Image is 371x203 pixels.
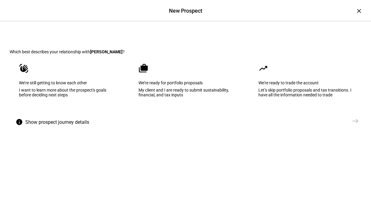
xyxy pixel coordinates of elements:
[249,54,361,115] eth-mega-radio-button: We're ready to trade the account
[139,88,232,97] div: My client and I are ready to submit sustainability, financial, and tax inputs
[19,80,113,85] div: We’re still getting to know each other
[10,54,122,115] eth-mega-radio-button: We’re still getting to know each other
[258,80,352,85] div: We're ready to trade the account
[19,88,113,97] div: I want to learn more about the prospect's goals before deciding next steps
[10,49,361,54] div: Which best describes your relationship with ?
[129,54,242,115] eth-mega-radio-button: We’re ready for portfolio proposals
[258,88,352,97] div: Let’s skip portfolio proposals and tax transitions. I have all the information needed to trade
[19,64,29,73] mat-icon: waving_hand
[16,118,23,126] mat-icon: info
[354,6,364,16] div: ×
[258,64,268,73] mat-icon: moving
[10,115,98,130] button: Show prospect journey details
[139,64,148,73] mat-icon: cases
[139,80,232,85] div: We’re ready for portfolio proposals
[25,115,89,130] span: Show prospect journey details
[90,49,123,54] b: [PERSON_NAME]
